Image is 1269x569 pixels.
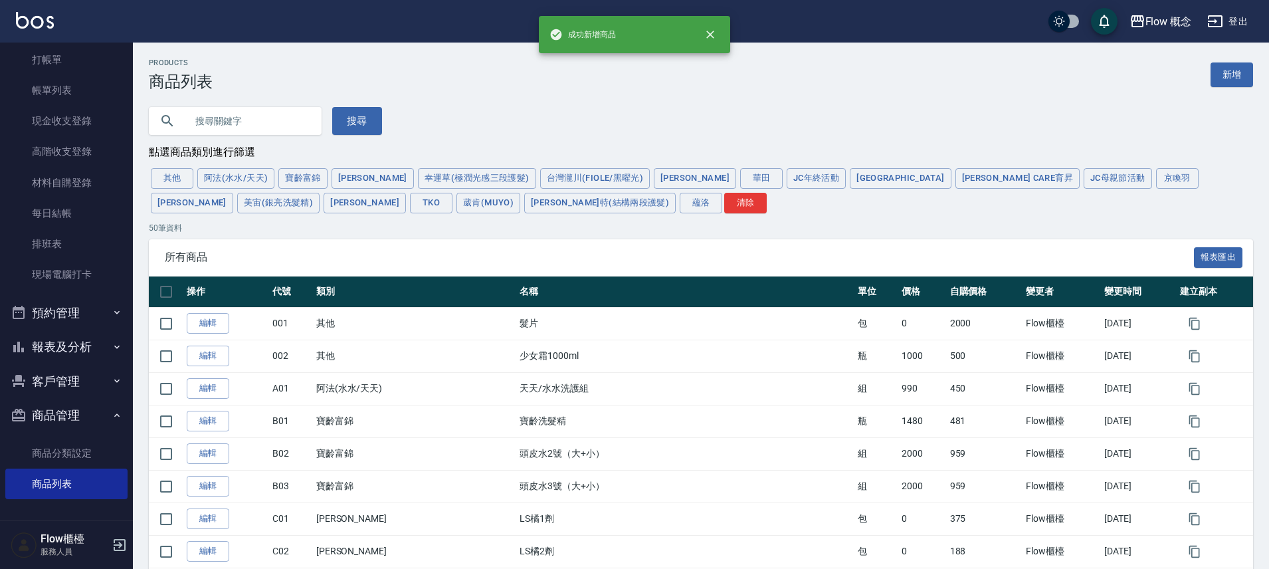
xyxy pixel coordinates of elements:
td: 2000 [898,437,947,470]
td: Flow櫃檯 [1023,437,1101,470]
td: 990 [898,372,947,405]
td: 瓶 [854,405,898,437]
a: 打帳單 [5,45,128,75]
a: 每日結帳 [5,198,128,229]
td: [DATE] [1101,405,1177,437]
button: [PERSON_NAME] [151,193,233,213]
td: 寶齡富錦 [313,405,516,437]
div: 點選商品類別進行篩選 [149,146,1253,160]
th: 價格 [898,277,947,308]
button: [PERSON_NAME] Care育昇 [955,168,1080,189]
button: 報表匯出 [1194,247,1243,268]
td: B01 [269,405,313,437]
td: Flow櫃檯 [1023,307,1101,340]
button: 清除 [724,193,767,213]
td: 寶齡富錦 [313,437,516,470]
td: Flow櫃檯 [1023,340,1101,372]
td: 組 [854,470,898,503]
a: 編輯 [187,313,229,334]
button: Flow 概念 [1124,8,1197,35]
td: 阿法(水水/天天) [313,372,516,405]
td: 組 [854,437,898,470]
th: 類別 [313,277,516,308]
button: [PERSON_NAME] [654,168,736,189]
button: 葳肯(Muyo) [456,193,520,213]
td: Flow櫃檯 [1023,535,1101,568]
td: 1000 [898,340,947,372]
td: 包 [854,503,898,535]
button: [PERSON_NAME]特(結構兩段護髮) [524,193,676,213]
a: 排班表 [5,229,128,259]
a: 編輯 [187,378,229,399]
span: 成功新增商品 [549,28,616,41]
td: 1480 [898,405,947,437]
p: 服務人員 [41,546,108,558]
td: LS橘1劑 [516,503,854,535]
button: 華田 [740,168,783,189]
td: LS橘2劑 [516,535,854,568]
td: 瓶 [854,340,898,372]
td: [PERSON_NAME] [313,503,516,535]
h5: Flow櫃檯 [41,532,108,546]
a: 編輯 [187,411,229,431]
td: 0 [898,535,947,568]
td: 002 [269,340,313,372]
th: 建立副本 [1177,277,1253,308]
td: 其他 [313,307,516,340]
a: 編輯 [187,509,229,529]
button: 客戶管理 [5,364,128,399]
button: 美宙(銀亮洗髮精) [237,193,320,213]
a: 編輯 [187,346,229,366]
td: 頭皮水2號（大+小） [516,437,854,470]
td: [DATE] [1101,503,1177,535]
td: B02 [269,437,313,470]
td: 0 [898,307,947,340]
th: 操作 [183,277,269,308]
td: 寶齡洗髮精 [516,405,854,437]
td: Flow櫃檯 [1023,503,1101,535]
td: C01 [269,503,313,535]
button: 京喚羽 [1156,168,1199,189]
td: 481 [947,405,1023,437]
td: [DATE] [1101,307,1177,340]
button: 幸運草(極潤光感三段護髮) [418,168,536,189]
a: 報表匯出 [1194,250,1243,263]
button: 搜尋 [332,107,382,135]
a: 材料自購登錄 [5,168,128,198]
td: Flow櫃檯 [1023,405,1101,437]
td: 001 [269,307,313,340]
td: 188 [947,535,1023,568]
td: 頭皮水3號（大+小） [516,470,854,503]
th: 名稱 [516,277,854,308]
td: 組 [854,372,898,405]
td: 天天/水水洗護組 [516,372,854,405]
td: 959 [947,470,1023,503]
td: 少女霜1000ml [516,340,854,372]
button: JC母親節活動 [1084,168,1152,189]
td: Flow櫃檯 [1023,470,1101,503]
a: 商品列表 [5,469,128,499]
th: 變更者 [1023,277,1101,308]
td: [DATE] [1101,340,1177,372]
div: Flow 概念 [1145,13,1192,30]
td: 寶齡富錦 [313,470,516,503]
td: 500 [947,340,1023,372]
td: B03 [269,470,313,503]
td: [DATE] [1101,372,1177,405]
td: 2000 [898,470,947,503]
a: 現金收支登錄 [5,106,128,136]
button: [GEOGRAPHIC_DATA] [850,168,951,189]
h3: 商品列表 [149,72,213,91]
button: 商品管理 [5,398,128,433]
a: 新增 [1211,62,1253,87]
td: 髮片 [516,307,854,340]
button: [PERSON_NAME] [332,168,414,189]
th: 單位 [854,277,898,308]
td: [DATE] [1101,437,1177,470]
button: JC年終活動 [787,168,846,189]
th: 自購價格 [947,277,1023,308]
a: 帳單列表 [5,75,128,106]
button: 台灣瀧川(Fiole/黑曜光) [540,168,650,189]
a: 商品分類設定 [5,438,128,469]
td: 2000 [947,307,1023,340]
